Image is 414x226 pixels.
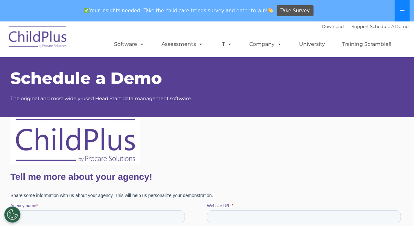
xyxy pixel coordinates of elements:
[10,95,192,101] span: The original and most widely-used Head Start data management software.
[322,24,344,29] a: Download
[197,166,216,171] span: Last name
[197,86,221,91] span: Website URL
[243,38,288,51] a: Company
[84,8,89,13] img: ✅
[277,5,314,17] a: Take Survey
[131,140,141,144] span: State
[262,140,279,144] span: Zip Code
[155,38,210,51] a: Assessments
[6,22,71,54] img: ChildPlus by Procare Solutions
[268,8,273,13] img: 👏
[108,38,151,51] a: Software
[10,68,162,88] span: Schedule a Demo
[214,38,239,51] a: IT
[336,38,398,51] a: Training Scramble!!
[352,24,369,29] a: Support
[262,193,277,198] span: Job title
[81,4,276,17] span: Your insights needed! Take the child care trends survey and enter to win!
[292,38,331,51] a: University
[131,193,159,198] span: Phone number
[322,24,408,29] font: |
[4,206,20,223] button: Cookies Settings
[370,24,408,29] a: Schedule A Demo
[280,5,310,17] span: Take Survey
